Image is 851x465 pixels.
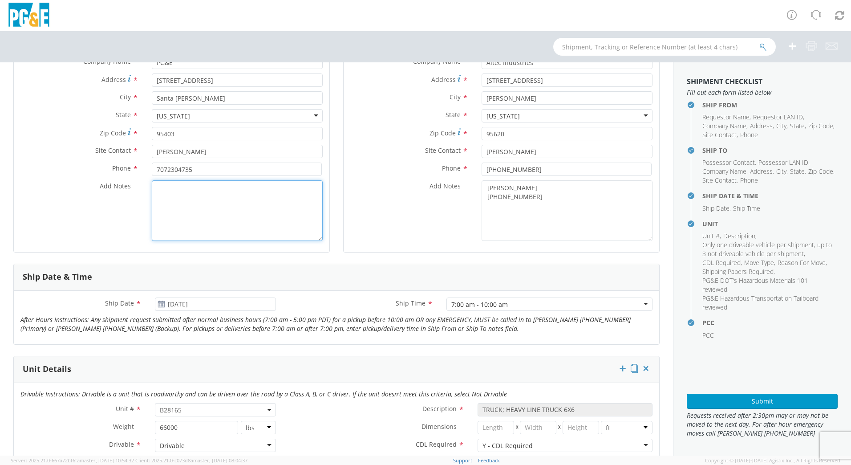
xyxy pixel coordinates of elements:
li: , [790,167,806,176]
div: [US_STATE] [157,112,190,121]
span: PG&E DOT's Hazardous Materials 101 reviewed [702,276,808,294]
li: , [776,122,788,131]
span: Ship Time [396,299,425,307]
span: Unit # [116,404,134,413]
span: City [776,167,786,175]
span: Unit # [702,232,720,240]
span: Client: 2025.21.0-c073d8a [135,457,247,464]
span: Add Notes [100,182,131,190]
span: Weight [113,422,134,431]
span: Reason For Move [778,258,826,267]
li: , [702,131,738,139]
span: Possessor LAN ID [758,158,808,167]
li: , [702,258,742,267]
span: Address [101,75,126,84]
span: Address [750,167,773,175]
span: Ship Time [733,204,760,212]
img: pge-logo-06675f144f4cfa6a6814.png [7,3,51,29]
span: City [120,93,131,101]
h4: PCC [702,319,838,326]
li: , [750,167,774,176]
span: City [776,122,786,130]
span: Company Name [702,122,746,130]
input: Width [520,421,556,434]
span: Dimensions [421,422,457,431]
span: Zip Code [100,129,126,137]
div: Y - CDL Required [482,441,533,450]
span: Address [750,122,773,130]
li: , [778,258,827,267]
div: [US_STATE] [486,112,520,121]
span: Address [431,75,456,84]
span: CDL Required [702,258,741,267]
span: State [790,122,805,130]
li: , [790,122,806,131]
li: , [702,176,738,185]
a: Support [453,457,472,464]
span: Phone [442,164,461,172]
span: State [446,110,461,119]
h3: Unit Details [23,365,71,374]
span: State [790,167,805,175]
h4: Ship Date & Time [702,192,838,199]
span: Move Type [744,258,774,267]
li: , [723,232,757,241]
span: Add Notes [430,182,461,190]
span: Site Contact [425,146,461,155]
span: CDL Required [416,440,457,449]
strong: Shipment Checklist [687,77,762,86]
span: master, [DATE] 08:04:37 [193,457,247,464]
li: , [702,267,775,276]
i: Drivable Instructions: Drivable is a unit that is roadworthy and can be driven over the road by a... [20,390,507,398]
span: B28165 [155,403,276,416]
span: Ship Date [702,204,729,212]
span: master, [DATE] 10:54:32 [80,457,134,464]
span: Phone [740,131,758,139]
span: Zip Code [430,129,456,137]
span: Site Contact [702,176,737,184]
input: Length [478,421,514,434]
span: Zip Code [808,167,833,175]
span: Phone [740,176,758,184]
span: Server: 2025.21.0-667a72bf6fa [11,457,134,464]
h4: Unit [702,220,838,227]
li: , [702,241,835,258]
button: Submit [687,394,838,409]
li: , [702,276,835,294]
div: 7:00 am - 10:00 am [451,300,508,309]
li: , [753,113,804,122]
li: , [808,167,835,176]
input: Shipment, Tracking or Reference Number (at least 4 chars) [553,38,776,56]
span: State [116,110,131,119]
span: X [514,421,520,434]
li: , [702,122,748,131]
span: Site Contact [702,131,737,139]
span: Copyright © [DATE]-[DATE] Agistix Inc., All Rights Reserved [705,457,840,464]
div: Drivable [160,441,185,450]
span: Shipping Papers Required [702,267,774,276]
li: , [758,158,810,167]
span: Drivable [109,440,134,449]
span: PG&E Hazardous Transportation Tailboard reviewed [702,294,819,311]
li: , [702,204,731,213]
li: , [744,258,775,267]
span: Site Contact [95,146,131,155]
li: , [702,158,756,167]
span: Requestor LAN ID [753,113,803,121]
span: Phone [112,164,131,172]
h3: Ship Date & Time [23,273,92,281]
span: Only one driveable vehicle per shipment, up to 3 not driveable vehicle per shipment [702,241,832,258]
h4: Ship From [702,102,838,108]
span: Company Name [702,167,746,175]
span: PCC [702,331,714,339]
li: , [808,122,835,131]
span: Possessor Contact [702,158,755,167]
span: Requests received after 2:30pm may or may not be moved to the next day. For after hour emergency ... [687,411,838,438]
li: , [776,167,788,176]
span: X [556,421,563,434]
span: Requestor Name [702,113,750,121]
span: Description [422,404,457,413]
li: , [702,167,748,176]
span: Description [723,232,755,240]
span: B28165 [160,406,271,414]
